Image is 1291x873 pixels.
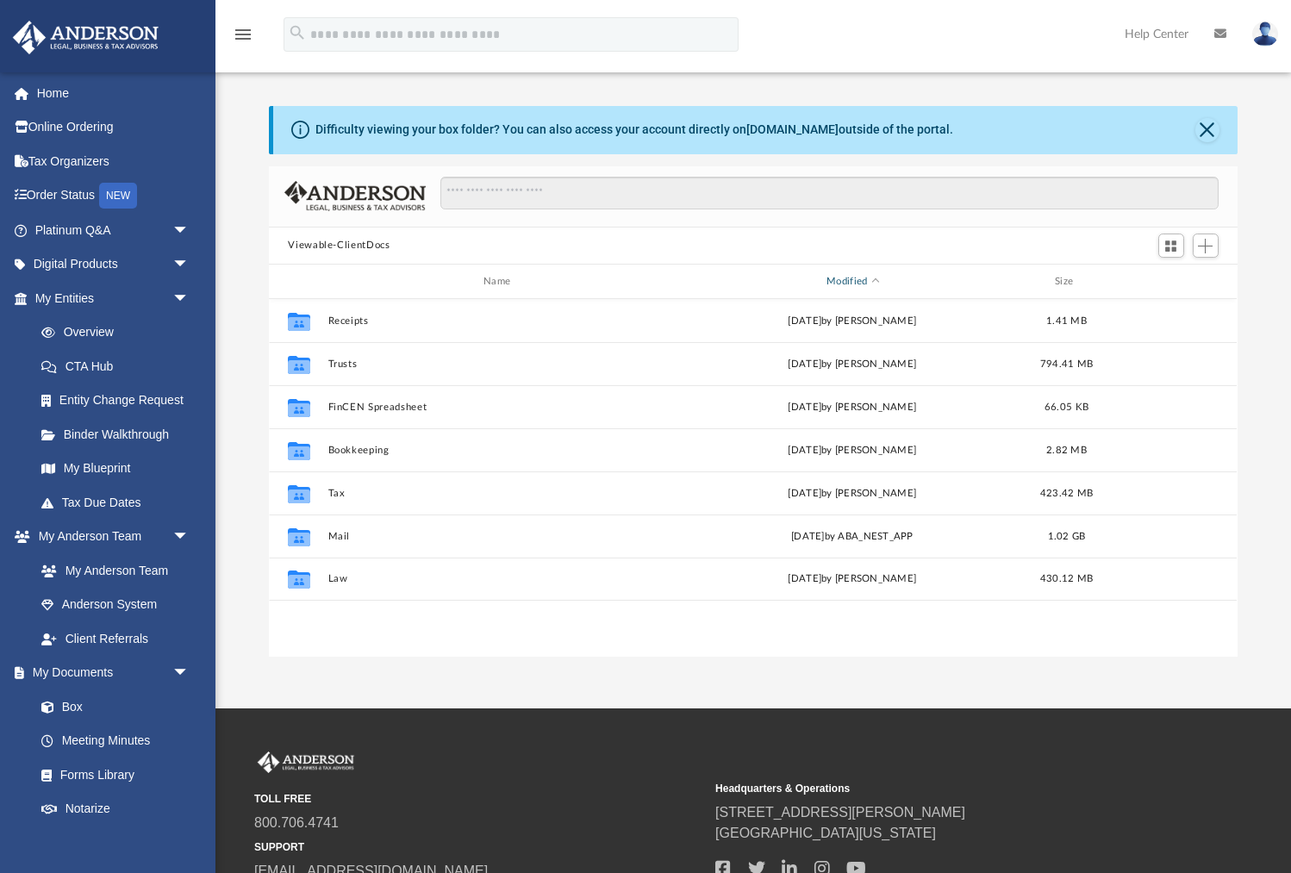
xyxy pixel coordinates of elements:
a: Online Ordering [12,110,215,145]
span: 1.41 MB [1046,316,1087,326]
div: by [PERSON_NAME] [680,572,1025,588]
input: Search files and folders [440,177,1219,209]
a: Client Referrals [24,621,207,656]
img: Anderson Advisors Platinum Portal [8,21,164,54]
div: [DATE] by [PERSON_NAME] [680,357,1025,372]
button: Mail [328,531,673,542]
button: Add [1193,234,1219,258]
button: Receipts [328,315,673,327]
a: Tax Due Dates [24,485,215,520]
div: [DATE] by [PERSON_NAME] [680,314,1025,329]
button: Bookkeeping [328,445,673,456]
div: Modified [680,274,1025,290]
a: Box [24,689,198,724]
a: My Documentsarrow_drop_down [12,656,207,690]
small: TOLL FREE [254,791,703,807]
a: [GEOGRAPHIC_DATA][US_STATE] [715,826,936,840]
span: 2.82 MB [1046,446,1087,455]
img: Anderson Advisors Platinum Portal [254,751,358,774]
div: [DATE] by [PERSON_NAME] [680,443,1025,458]
a: My Anderson Team [24,553,198,588]
div: [DATE] by ABA_NEST_APP [680,529,1025,545]
div: NEW [99,183,137,209]
div: [DATE] by [PERSON_NAME] [680,400,1025,415]
span: arrow_drop_down [172,247,207,283]
div: id [1109,274,1230,290]
a: [STREET_ADDRESS][PERSON_NAME] [715,805,965,820]
a: 800.706.4741 [254,815,339,830]
a: Meeting Minutes [24,724,207,758]
span: arrow_drop_down [172,520,207,555]
button: Law [328,574,673,585]
span: 430.12 MB [1040,575,1093,584]
span: 794.41 MB [1040,359,1093,369]
span: 66.05 KB [1045,402,1088,412]
i: search [288,23,307,42]
div: Difficulty viewing your box folder? You can also access your account directly on outside of the p... [315,121,953,139]
small: SUPPORT [254,839,703,855]
span: [DATE] [789,575,822,584]
a: My Blueprint [24,452,207,486]
button: FinCEN Spreadsheet [328,402,673,413]
span: arrow_drop_down [172,281,207,316]
div: Name [327,274,672,290]
a: menu [233,33,253,45]
a: CTA Hub [24,349,215,383]
div: grid [269,299,1237,657]
a: My Entitiesarrow_drop_down [12,281,215,315]
span: arrow_drop_down [172,213,207,248]
a: [DOMAIN_NAME] [746,122,839,136]
button: Trusts [328,359,673,370]
a: Overview [24,315,215,350]
a: Platinum Q&Aarrow_drop_down [12,213,215,247]
a: Order StatusNEW [12,178,215,214]
div: id [277,274,320,290]
button: Tax [328,488,673,499]
a: Home [12,76,215,110]
span: 423.42 MB [1040,489,1093,498]
div: [DATE] by [PERSON_NAME] [680,486,1025,502]
a: Binder Walkthrough [24,417,215,452]
span: 1.02 GB [1048,532,1086,541]
a: Anderson System [24,588,207,622]
div: Size [1032,274,1101,290]
a: Digital Productsarrow_drop_down [12,247,215,282]
a: Forms Library [24,758,198,792]
button: Switch to Grid View [1158,234,1184,258]
a: Entity Change Request [24,383,215,418]
i: menu [233,24,253,45]
small: Headquarters & Operations [715,781,1164,796]
a: Notarize [24,792,207,826]
span: arrow_drop_down [172,656,207,691]
a: Tax Organizers [12,144,215,178]
button: Viewable-ClientDocs [288,238,390,253]
button: Close [1195,118,1219,142]
img: User Pic [1252,22,1278,47]
a: My Anderson Teamarrow_drop_down [12,520,207,554]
